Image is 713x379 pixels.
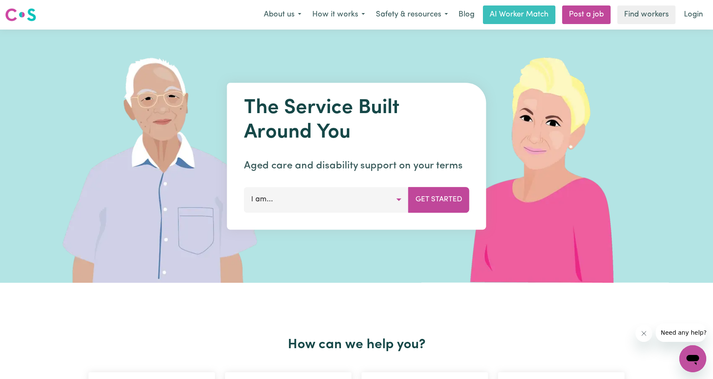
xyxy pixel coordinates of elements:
a: Careseekers logo [5,5,36,24]
iframe: Message from company [656,323,706,342]
a: Find workers [617,5,675,24]
button: How it works [307,6,370,24]
button: I am... [244,187,409,212]
button: About us [258,6,307,24]
button: Safety & resources [370,6,453,24]
a: Blog [453,5,480,24]
iframe: Button to launch messaging window [679,345,706,372]
button: Get Started [408,187,469,212]
span: Need any help? [5,6,51,13]
a: Login [679,5,708,24]
iframe: Close message [635,325,652,342]
h2: How can we help you? [83,337,630,353]
a: AI Worker Match [483,5,555,24]
h1: The Service Built Around You [244,96,469,145]
a: Post a job [562,5,611,24]
img: Careseekers logo [5,7,36,22]
p: Aged care and disability support on your terms [244,158,469,173]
